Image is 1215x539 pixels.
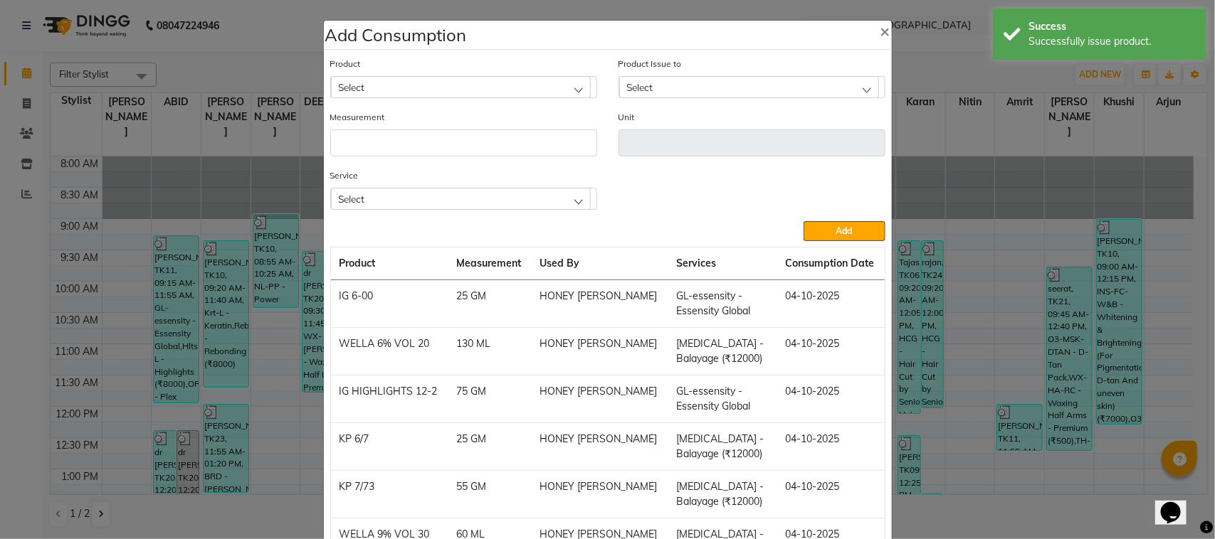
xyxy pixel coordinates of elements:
[777,280,885,328] td: 04-10-2025
[448,280,531,328] td: 25 GM
[804,221,885,241] button: Add
[331,328,448,375] td: WELLA 6% VOL 20
[777,328,885,375] td: 04-10-2025
[331,423,448,471] td: KP 6/7
[330,58,361,70] label: Product
[1155,482,1201,525] iframe: chat widget
[330,111,385,124] label: Measurement
[619,111,635,124] label: Unit
[668,423,777,471] td: [MEDICAL_DATA] - Balayage (₹12000)
[331,247,448,280] th: Product
[1029,19,1196,34] div: Success
[331,471,448,518] td: KP 7/73
[325,22,467,48] h4: Add Consumption
[668,280,777,328] td: GL-essensity - Essensity Global
[339,81,365,93] span: Select
[668,471,777,518] td: [MEDICAL_DATA] - Balayage (₹12000)
[777,247,885,280] th: Consumption Date
[668,247,777,280] th: Services
[531,280,668,328] td: HONEY [PERSON_NAME]
[880,20,890,41] span: ×
[448,247,531,280] th: Measurement
[330,169,359,182] label: Service
[448,471,531,518] td: 55 GM
[339,193,365,205] span: Select
[836,225,853,236] span: Add
[869,11,902,50] button: Close
[668,328,777,375] td: [MEDICAL_DATA] - Balayage (₹12000)
[531,423,668,471] td: HONEY [PERSON_NAME]
[448,423,531,471] td: 25 GM
[331,280,448,328] td: IG 6-00
[531,328,668,375] td: HONEY [PERSON_NAME]
[331,375,448,423] td: IG HIGHLIGHTS 12-2
[668,375,777,423] td: GL-essensity - Essensity Global
[777,471,885,518] td: 04-10-2025
[531,247,668,280] th: Used By
[777,375,885,423] td: 04-10-2025
[448,328,531,375] td: 130 ML
[531,471,668,518] td: HONEY [PERSON_NAME]
[627,81,653,93] span: Select
[619,58,682,70] label: Product Issue to
[777,423,885,471] td: 04-10-2025
[1029,34,1196,49] div: Successfully issue product.
[531,375,668,423] td: HONEY [PERSON_NAME]
[448,375,531,423] td: 75 GM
